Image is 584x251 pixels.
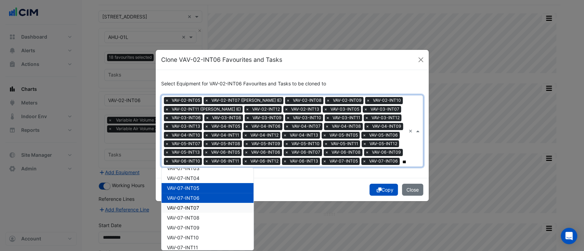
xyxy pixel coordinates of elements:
span: × [204,97,210,104]
span: × [284,149,290,156]
span: VAV-06-INT08 [330,149,362,156]
span: VAV-04-INT05 [210,123,242,130]
span: VAV-02-INT10 [371,97,403,104]
span: VAV-03-INT13 [170,123,202,130]
span: × [203,149,209,156]
span: VAV-05-INT11 [329,140,360,147]
span: × [244,123,250,130]
span: VAV-06-INT11 [210,158,241,165]
span: VAV-05-INT09 [250,140,282,147]
span: Clear [408,127,414,135]
span: VAV-02-INT08 [291,97,323,104]
span: VAV-02-INT09 [331,97,363,104]
span: × [361,158,367,165]
span: VAV-06-INT06 [249,149,282,156]
span: × [204,140,210,147]
span: VAV-06-INT05 [209,149,242,156]
span: × [324,123,330,130]
span: × [325,114,331,121]
span: × [364,149,370,156]
span: × [243,149,249,156]
span: × [285,114,291,121]
span: VAV-03-INT09 [251,114,283,121]
span: VAV-03-INT12 [370,114,401,121]
span: × [164,106,170,113]
span: VAV-05-INT10 [290,140,321,147]
span: × [364,114,370,121]
button: Close [402,184,423,196]
span: × [285,97,291,104]
span: VAV-05-INT06 [367,132,400,139]
span: × [164,97,170,104]
span: × [164,158,170,165]
span: × [362,140,368,147]
span: VAV-03-INT11 [331,114,362,121]
span: VAV-06-INT13 [288,158,320,165]
span: × [204,123,210,130]
span: VAV-07-INT09 [167,225,199,231]
span: VAV-05-INT07 [170,140,202,147]
span: VAV-07-INT08 [167,215,199,221]
span: VAV-06-INT07 [290,149,322,156]
span: VAV-07-INT04 [167,175,199,181]
span: VAV-04-INT11 [210,132,241,139]
span: VAV-07-INT10 [167,235,199,240]
button: Copy [369,184,398,196]
span: VAV-06-INT09 [370,149,403,156]
span: VAV-04-INT09 [371,123,403,130]
span: VAV-03-INT05 [329,106,361,113]
span: VAV-05-INT13 [170,149,202,156]
span: × [322,158,328,165]
span: × [244,140,250,147]
span: VAV-03-INT10 [291,114,323,121]
span: VAV-04-INT10 [170,132,202,139]
span: × [164,149,170,156]
span: VAV-04-INT13 [288,132,320,139]
span: VAV-03-INT08 [210,114,243,121]
span: × [364,123,371,130]
span: × [243,132,249,139]
span: VAV-06-INT10 [170,158,202,165]
span: × [323,140,329,147]
span: VAV-07-INT07 [167,205,199,211]
span: × [282,158,288,165]
span: × [245,114,251,121]
span: VAV-04-INT07 [290,123,322,130]
span: VAV-03-INT07 [369,106,401,113]
span: × [365,97,371,104]
span: VAV-07-INT03 [167,165,199,171]
span: × [284,140,290,147]
span: × [325,97,331,104]
span: VAV-02-INT07 ([PERSON_NAME] IE) [210,97,283,104]
span: × [164,114,170,121]
h6: Select Equipment for VAV-02-INT06 Favourites and Tasks to be cloned to [161,81,423,87]
span: VAV-04-INT12 [249,132,280,139]
span: VAV-02-INT05 [170,97,202,104]
span: × [324,149,330,156]
span: VAV-03-INT06 [170,114,203,121]
span: × [363,106,369,113]
span: VAV-05-INT05 [328,132,360,139]
span: × [361,132,367,139]
span: VAV-04-INT08 [330,123,363,130]
span: × [243,158,249,165]
div: Open Intercom Messenger [561,228,577,244]
span: VAV-02-INT12 [250,106,282,113]
span: VAV-05-INT08 [210,140,242,147]
span: × [164,140,170,147]
span: VAV-02-INT13 [289,106,321,113]
span: VAV-07-INT06 [167,195,199,201]
span: VAV-05-INT12 [368,140,399,147]
h5: Clone VAV-02-INT06 Favourites and Tasks [161,55,282,64]
span: VAV-06-INT12 [249,158,280,165]
span: VAV-07-INT05 [167,185,199,191]
span: × [323,106,329,113]
span: × [322,132,328,139]
span: VAV-02-INT11 ([PERSON_NAME] IE) [170,106,243,113]
button: Close [416,55,426,65]
span: × [204,114,210,121]
span: × [204,132,210,139]
span: × [244,106,250,113]
span: VAV-07-INT05 [328,158,360,165]
span: × [164,123,170,130]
